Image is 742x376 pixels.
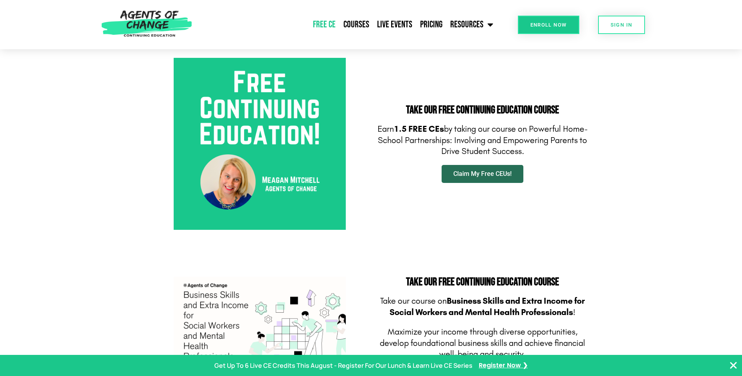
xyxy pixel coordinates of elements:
nav: Menu [196,15,497,34]
span: SIGN IN [611,22,632,27]
button: Close Banner [729,361,738,370]
p: Earn by taking our course on Powerful Home-School Partnerships: Involving and Empowering Parents ... [375,124,590,157]
a: Live Events [373,15,416,34]
a: Courses [340,15,373,34]
span: Enroll Now [530,22,567,27]
a: SIGN IN [598,16,645,34]
a: Pricing [416,15,446,34]
span: Claim My Free CEUs! [453,171,512,177]
p: Get Up To 6 Live CE Credits This August - Register For Our Lunch & Learn Live CE Series [214,360,473,371]
p: Take our course on ! [375,295,590,318]
a: Claim My Free CEUs! [442,165,523,183]
h2: Take Our FREE Continuing Education Course [375,105,590,116]
a: Enroll Now [518,16,579,34]
h2: Take Our FREE Continuing Education Course [375,277,590,288]
p: Maximize your income through diverse opportunities, d [375,326,590,360]
span: evelop foundational business skills and a [384,338,529,348]
span: chieve financial well-being and security. [439,338,585,360]
b: 1.5 FREE CEs [394,124,444,134]
a: Resources [446,15,497,34]
a: Register Now ❯ [479,360,528,371]
b: Business Skills and Extra Income for Social Workers and Mental Health Professionals [390,296,585,317]
a: Free CE [309,15,340,34]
